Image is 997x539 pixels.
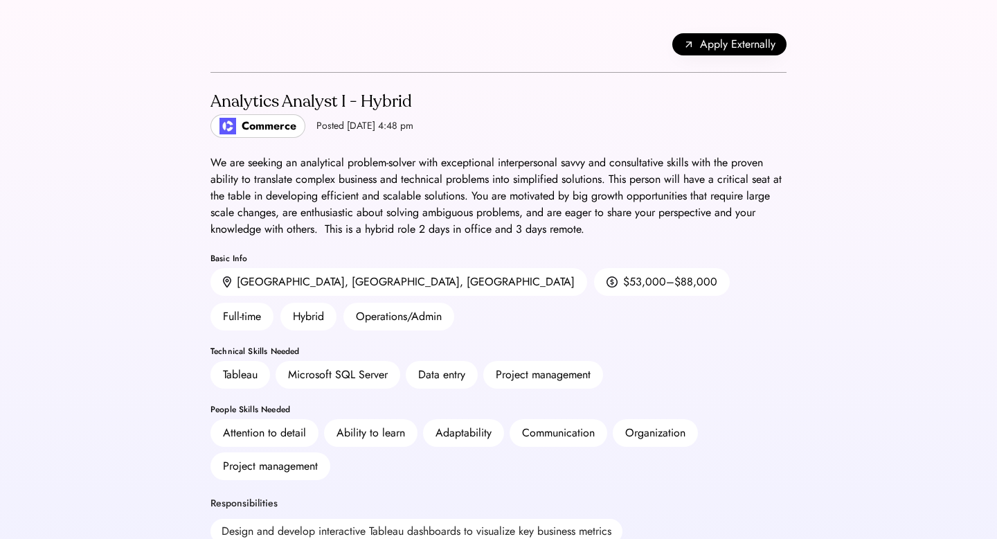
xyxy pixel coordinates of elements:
img: poweredbycommerce_logo.jpeg [219,118,236,134]
div: People Skills Needed [210,405,787,414]
span: Apply Externally [700,36,775,53]
div: Ability to learn [336,425,405,441]
div: Posted [DATE] 4:48 pm [316,119,413,133]
div: Operations/Admin [343,303,454,330]
img: money.svg [607,276,618,288]
div: [GEOGRAPHIC_DATA], [GEOGRAPHIC_DATA], [GEOGRAPHIC_DATA] [237,274,575,290]
div: Adaptability [435,425,492,441]
div: $53,000–$88,000 [623,274,717,290]
div: Project management [496,366,591,383]
div: Full-time [210,303,273,330]
div: Project management [223,458,318,475]
div: We are seeking an analytical problem-solver with exceptional interpersonal savvy and consultative... [210,154,787,238]
div: Data entry [418,366,465,383]
div: Commerce [242,118,296,134]
img: location.svg [223,276,231,288]
div: Communication [522,425,595,441]
div: Basic Info [210,254,787,263]
div: Responsibilities [210,497,278,511]
div: Hybrid [280,303,336,330]
div: Analytics Analyst I - Hybrid [210,91,413,113]
div: Microsoft SQL Server [288,366,388,383]
button: Apply Externally [672,33,787,55]
div: Tableau [223,366,258,383]
div: Attention to detail [223,425,306,441]
div: Technical Skills Needed [210,347,787,355]
div: Organization [625,425,685,441]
